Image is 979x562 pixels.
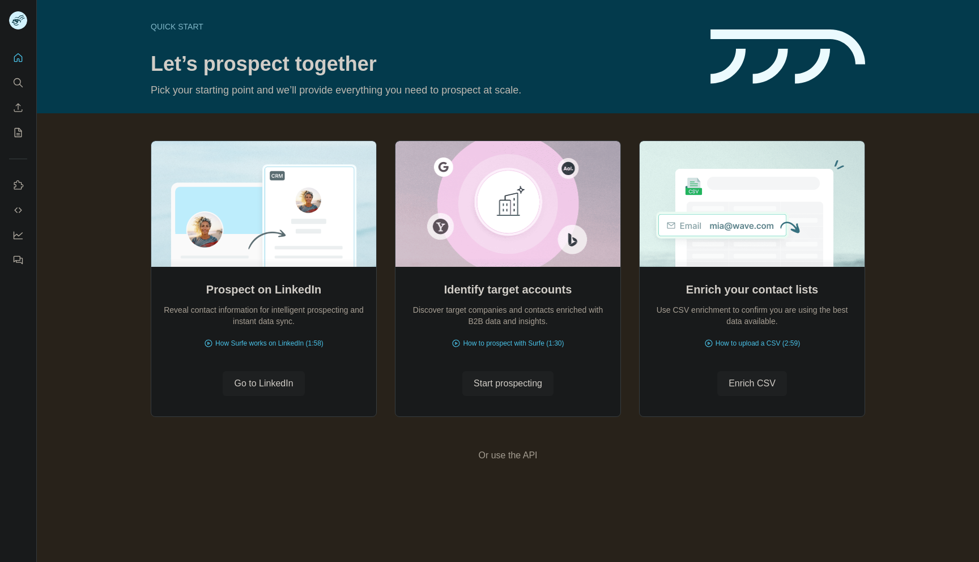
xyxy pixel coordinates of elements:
span: How to prospect with Surfe (1:30) [463,338,564,348]
span: Start prospecting [474,377,542,390]
button: Go to LinkedIn [223,371,304,396]
span: How Surfe works on LinkedIn (1:58) [215,338,324,348]
p: Pick your starting point and we’ll provide everything you need to prospect at scale. [151,82,697,98]
img: Prospect on LinkedIn [151,141,377,267]
span: How to upload a CSV (2:59) [716,338,800,348]
p: Discover target companies and contacts enriched with B2B data and insights. [407,304,609,327]
button: Or use the API [478,449,537,462]
h2: Enrich your contact lists [686,282,818,297]
h1: Let’s prospect together [151,53,697,75]
p: Reveal contact information for intelligent prospecting and instant data sync. [163,304,365,327]
button: Enrich CSV [717,371,787,396]
button: Use Surfe on LinkedIn [9,175,27,195]
h2: Identify target accounts [444,282,572,297]
button: Quick start [9,48,27,68]
button: Feedback [9,250,27,270]
h2: Prospect on LinkedIn [206,282,321,297]
button: Search [9,73,27,93]
span: Go to LinkedIn [234,377,293,390]
button: Dashboard [9,225,27,245]
img: Enrich your contact lists [639,141,865,267]
button: Enrich CSV [9,97,27,118]
button: My lists [9,122,27,143]
button: Start prospecting [462,371,554,396]
img: banner [710,29,865,84]
div: Quick start [151,21,697,32]
span: Enrich CSV [729,377,776,390]
img: Identify target accounts [395,141,621,267]
p: Use CSV enrichment to confirm you are using the best data available. [651,304,853,327]
button: Use Surfe API [9,200,27,220]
